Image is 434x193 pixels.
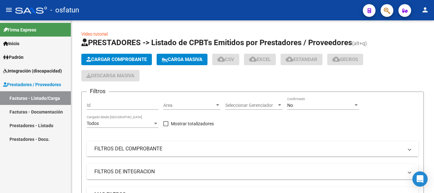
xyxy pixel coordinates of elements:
[81,70,139,81] app-download-masive: Descarga masiva de comprobantes (adjuntos)
[217,55,225,63] mat-icon: cloud_download
[3,40,19,47] span: Inicio
[249,55,257,63] mat-icon: cloud_download
[332,57,358,62] span: Gecros
[286,57,317,62] span: Estandar
[94,168,403,175] mat-panel-title: FILTROS DE INTEGRACION
[212,54,239,65] button: CSV
[352,40,367,46] span: (alt+q)
[286,55,293,63] mat-icon: cloud_download
[3,26,36,33] span: Firma Express
[412,171,428,187] div: Open Intercom Messenger
[3,54,24,61] span: Padrón
[81,38,352,47] span: PRESTADORES -> Listado de CPBTs Emitidos por Prestadores / Proveedores
[327,54,363,65] button: Gecros
[171,120,214,128] span: Mostrar totalizadores
[81,54,152,65] button: Cargar Comprobante
[86,73,134,79] span: Descarga Masiva
[249,57,271,62] span: EXCEL
[217,57,234,62] span: CSV
[225,103,277,108] span: Seleccionar Gerenciador
[87,87,109,96] h3: Filtros
[162,57,202,62] span: Carga Masiva
[86,57,147,62] span: Cargar Comprobante
[281,54,322,65] button: Estandar
[81,70,139,81] button: Descarga Masiva
[287,103,293,108] span: No
[157,54,207,65] button: Carga Masiva
[5,6,13,14] mat-icon: menu
[244,54,276,65] button: EXCEL
[50,3,79,17] span: - osfatun
[163,103,215,108] span: Area
[87,164,418,179] mat-expansion-panel-header: FILTROS DE INTEGRACION
[87,121,99,126] span: Todos
[3,81,61,88] span: Prestadores / Proveedores
[87,141,418,156] mat-expansion-panel-header: FILTROS DEL COMPROBANTE
[94,145,403,152] mat-panel-title: FILTROS DEL COMPROBANTE
[81,31,108,37] a: Video tutorial
[3,67,62,74] span: Integración (discapacidad)
[332,55,340,63] mat-icon: cloud_download
[421,6,429,14] mat-icon: person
